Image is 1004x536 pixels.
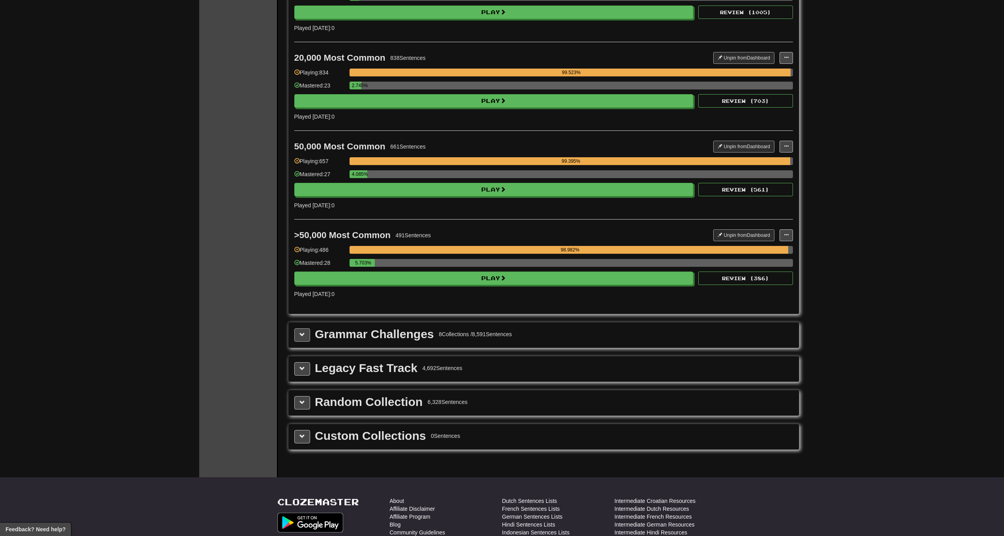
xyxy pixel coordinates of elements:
div: Random Collection [315,396,423,408]
span: Played [DATE]: 0 [294,291,335,297]
div: 838 Sentences [390,54,426,62]
div: Playing: 486 [294,246,346,259]
span: Played [DATE]: 0 [294,114,335,120]
button: Review (386) [698,272,793,285]
button: Unpin fromDashboard [713,52,774,64]
a: Affiliate Program [390,513,430,521]
div: Grammar Challenges [315,328,434,340]
div: 20,000 Most Common [294,53,385,63]
span: Open feedback widget [6,525,65,533]
span: Played [DATE]: 0 [294,25,335,31]
div: 99.523% [352,69,791,76]
div: 661 Sentences [390,143,426,151]
div: 50,000 Most Common [294,141,385,151]
div: 491 Sentences [395,231,431,239]
div: Mastered: 27 [294,170,346,183]
a: Intermediate French Resources [615,513,692,521]
span: Played [DATE]: 0 [294,202,335,208]
a: Intermediate Croatian Resources [615,497,696,505]
button: Unpin fromDashboard [713,141,774,153]
button: Unpin fromDashboard [713,229,774,241]
div: Playing: 834 [294,69,346,82]
div: 0 Sentences [431,432,460,440]
a: French Sentences Lists [502,505,560,513]
button: Review (1005) [698,6,793,19]
a: German Sentences Lists [502,513,563,521]
div: >50,000 Most Common [294,230,391,240]
button: Play [294,94,694,108]
a: Intermediate German Resources [615,521,695,529]
div: 99.395% [352,157,790,165]
div: Mastered: 28 [294,259,346,272]
div: 5.703% [352,259,375,267]
div: 98.982% [352,246,788,254]
a: Intermediate Dutch Resources [615,505,689,513]
img: Get it on Google Play [277,513,344,532]
div: Playing: 657 [294,157,346,170]
button: Play [294,272,694,285]
div: 2.745% [352,82,362,89]
div: Legacy Fast Track [315,362,417,374]
button: Play [294,183,694,196]
a: About [390,497,404,505]
button: Play [294,6,694,19]
div: 8 Collections / 8,591 Sentences [439,330,512,338]
div: 6,328 Sentences [428,398,467,406]
button: Review (561) [698,183,793,196]
div: 4.085% [352,170,368,178]
a: Clozemaster [277,497,359,507]
a: Blog [390,521,401,529]
a: Affiliate Disclaimer [390,505,435,513]
div: Custom Collections [315,430,426,442]
a: Hindi Sentences Lists [502,521,555,529]
div: Mastered: 23 [294,82,346,95]
div: 4,692 Sentences [423,364,462,372]
button: Review (703) [698,94,793,108]
a: Dutch Sentences Lists [502,497,557,505]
